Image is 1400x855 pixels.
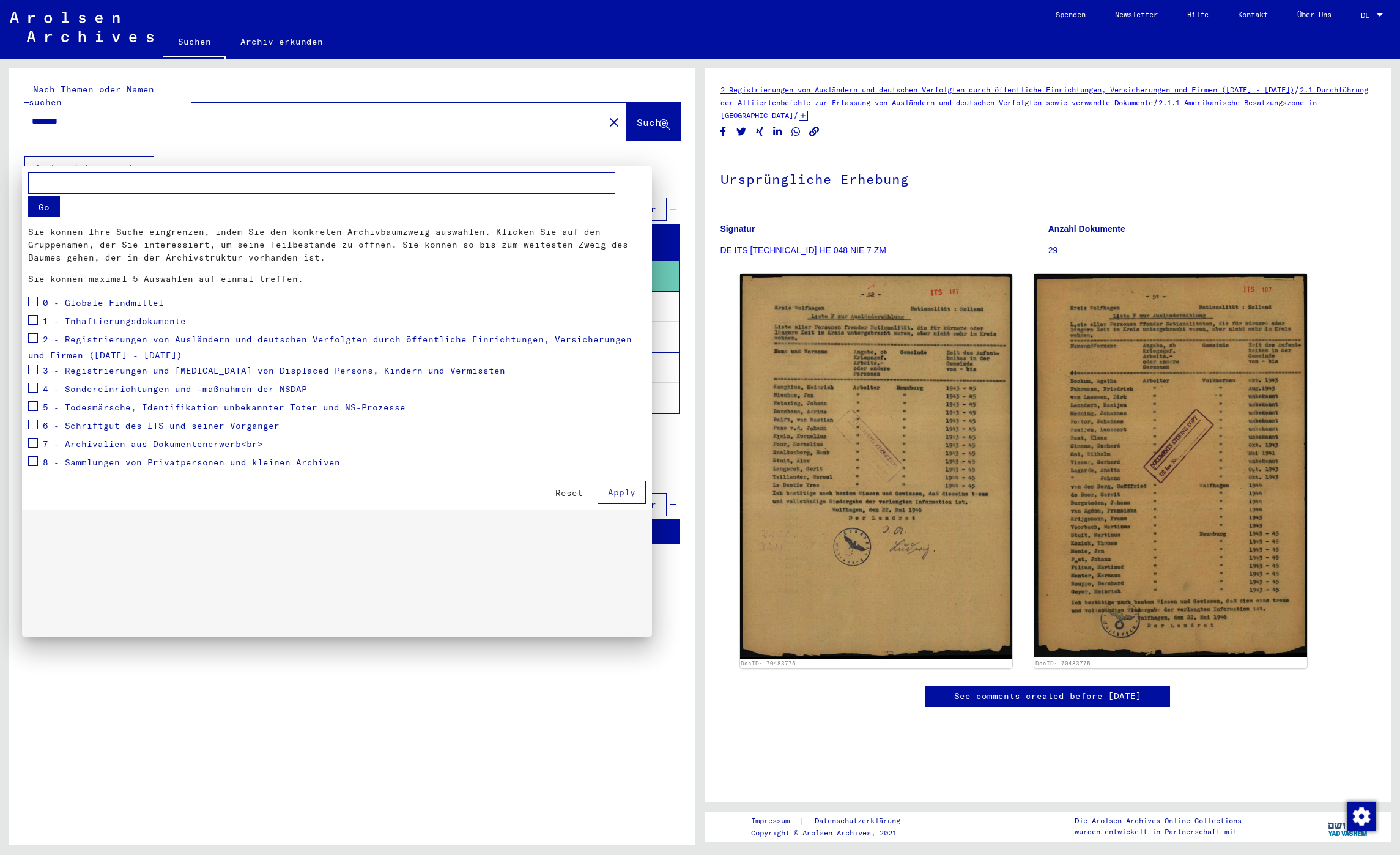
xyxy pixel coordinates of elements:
span: 3 - Registrierungen und [MEDICAL_DATA] von Displaced Persons, Kindern und Vermissten [43,365,505,376]
p: Sie können maximal 5 Auswahlen auf einmal treffen. [28,273,646,286]
p: Sie können Ihre Suche eingrenzen, indem Sie den konkreten Archivbaumzweig auswählen. Klicken Sie ... [28,226,646,264]
span: 5 - Todesmärsche, Identifikation unbekannter Toter und NS-Prozesse [43,402,406,413]
img: Zustimmung ändern [1347,802,1376,831]
button: Reset [546,482,593,504]
span: 0 - Globale Findmittel [43,297,164,308]
span: Reset [555,487,583,498]
span: 1 - Inhaftierungsdokumente [43,316,186,327]
span: 2 - Registrierungen von Ausländern und deutschen Verfolgten durch öffentliche Einrichtungen, Vers... [28,334,632,361]
span: Apply [608,487,635,498]
span: 8 - Sammlungen von Privatpersonen und kleinen Archiven [43,457,340,468]
span: 6 - Schriftgut des ITS und seiner Vorgänger [43,420,280,431]
button: Go [28,196,60,217]
span: 4 - Sondereinrichtungen und -maßnahmen der NSDAP [43,383,307,394]
button: Apply [598,481,646,504]
span: 7 - Archivalien aus Dokumentenerwerb<br> [43,439,263,450]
